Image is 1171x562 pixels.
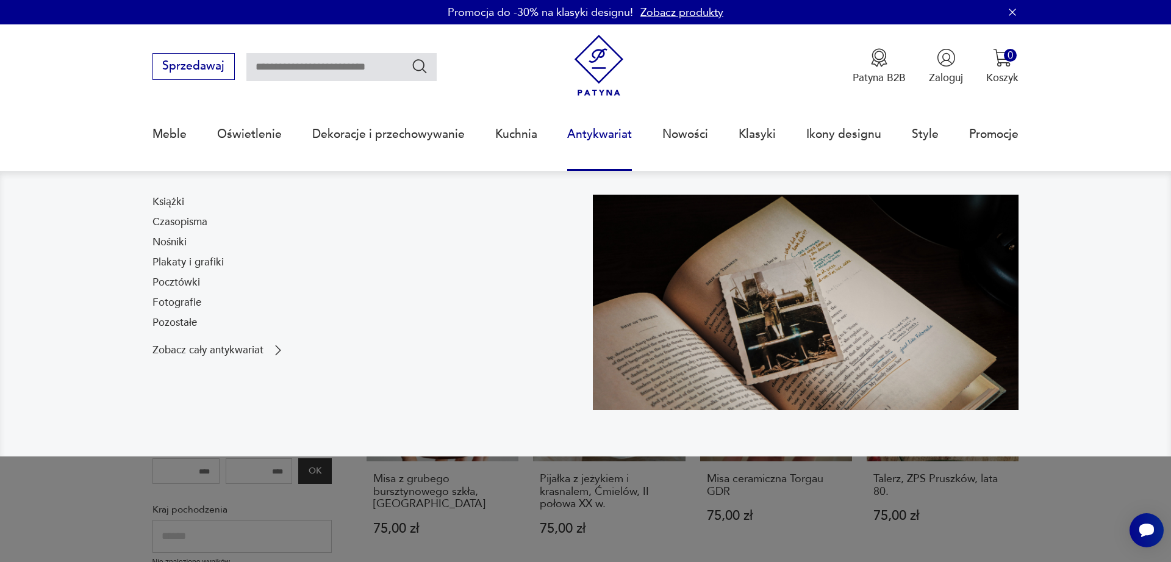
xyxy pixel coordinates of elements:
a: Oświetlenie [217,106,282,162]
a: Meble [152,106,187,162]
a: Klasyki [739,106,776,162]
button: Zaloguj [929,48,963,85]
img: c8a9187830f37f141118a59c8d49ce82.jpg [593,195,1019,410]
img: Patyna - sklep z meblami i dekoracjami vintage [568,35,630,96]
button: Sprzedawaj [152,53,235,80]
a: Dekoracje i przechowywanie [312,106,465,162]
a: Czasopisma [152,215,207,229]
div: 0 [1004,49,1017,62]
a: Nośniki [152,235,187,250]
a: Sprzedawaj [152,62,235,72]
a: Ikona medaluPatyna B2B [853,48,906,85]
a: Ikony designu [806,106,881,162]
a: Antykwariat [567,106,632,162]
a: Pocztówki [152,275,200,290]
a: Plakaty i grafiki [152,255,224,270]
a: Kuchnia [495,106,537,162]
a: Książki [152,195,184,209]
a: Zobacz cały antykwariat [152,343,285,358]
a: Zobacz produkty [640,5,723,20]
a: Fotografie [152,295,201,310]
a: Promocje [969,106,1019,162]
a: Nowości [662,106,708,162]
a: Pozostałe [152,315,197,330]
button: Szukaj [411,57,429,75]
a: Style [912,106,939,162]
iframe: Smartsupp widget button [1130,513,1164,547]
p: Koszyk [986,71,1019,85]
button: Patyna B2B [853,48,906,85]
button: 0Koszyk [986,48,1019,85]
img: Ikona koszyka [993,48,1012,67]
p: Zaloguj [929,71,963,85]
p: Patyna B2B [853,71,906,85]
p: Promocja do -30% na klasyki designu! [448,5,633,20]
img: Ikona medalu [870,48,889,67]
p: Zobacz cały antykwariat [152,345,263,355]
img: Ikonka użytkownika [937,48,956,67]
